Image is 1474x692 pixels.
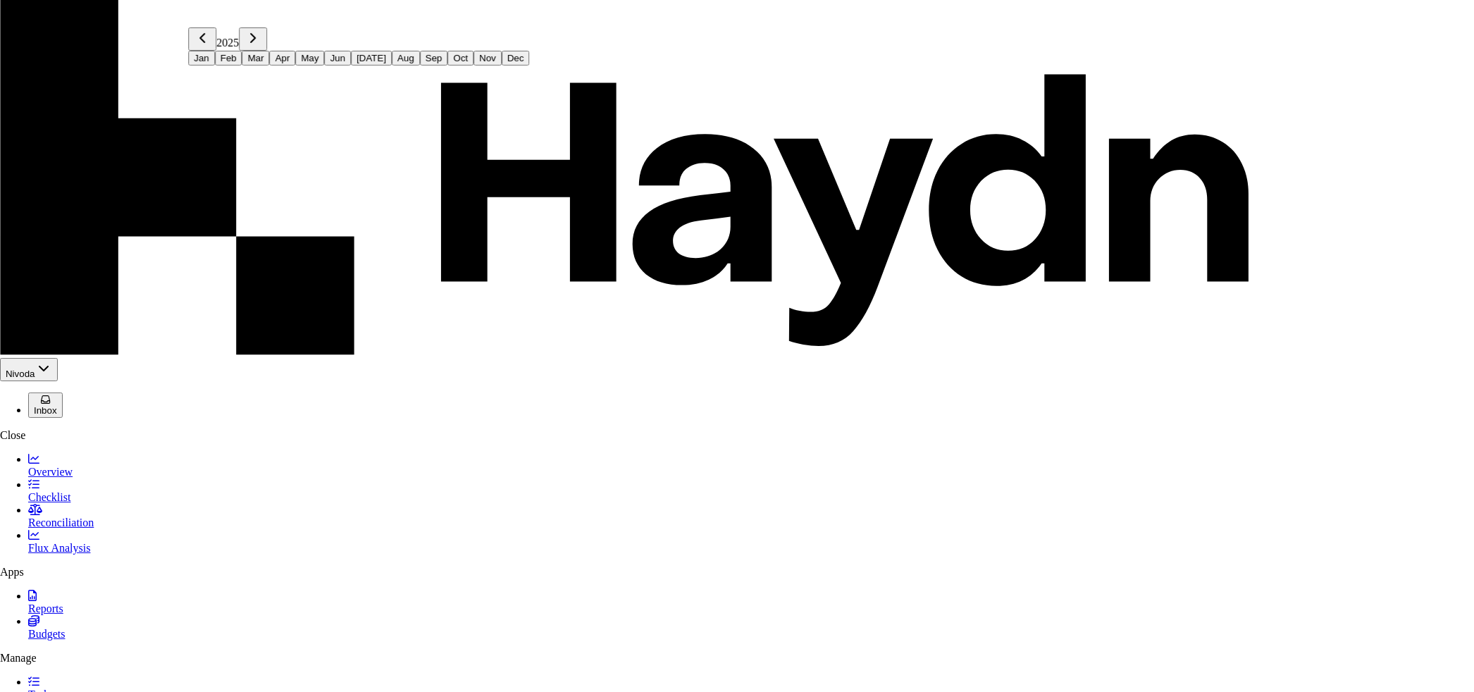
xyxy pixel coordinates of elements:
button: Aug [392,51,420,66]
button: Dec [502,51,530,66]
button: [DATE] [351,51,392,66]
button: Sep [420,51,448,66]
button: Oct [448,51,474,66]
button: Jan [188,51,215,66]
button: May [295,51,324,66]
button: Mar [242,51,270,66]
button: Nov [473,51,502,66]
button: Jun [325,51,352,66]
button: Feb [215,51,242,66]
button: Apr [270,51,296,66]
span: 2025 [216,37,239,49]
